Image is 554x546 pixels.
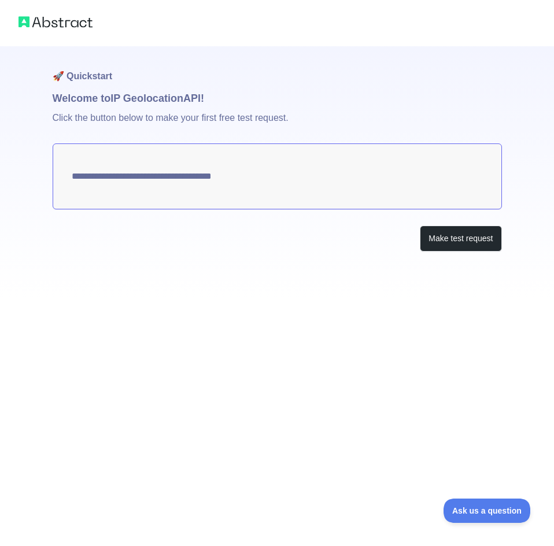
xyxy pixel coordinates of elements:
[19,14,93,30] img: Abstract logo
[53,90,502,106] h1: Welcome to IP Geolocation API!
[53,106,502,143] p: Click the button below to make your first free test request.
[444,499,531,523] iframe: Toggle Customer Support
[53,46,502,90] h1: 🚀 Quickstart
[420,226,501,252] button: Make test request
